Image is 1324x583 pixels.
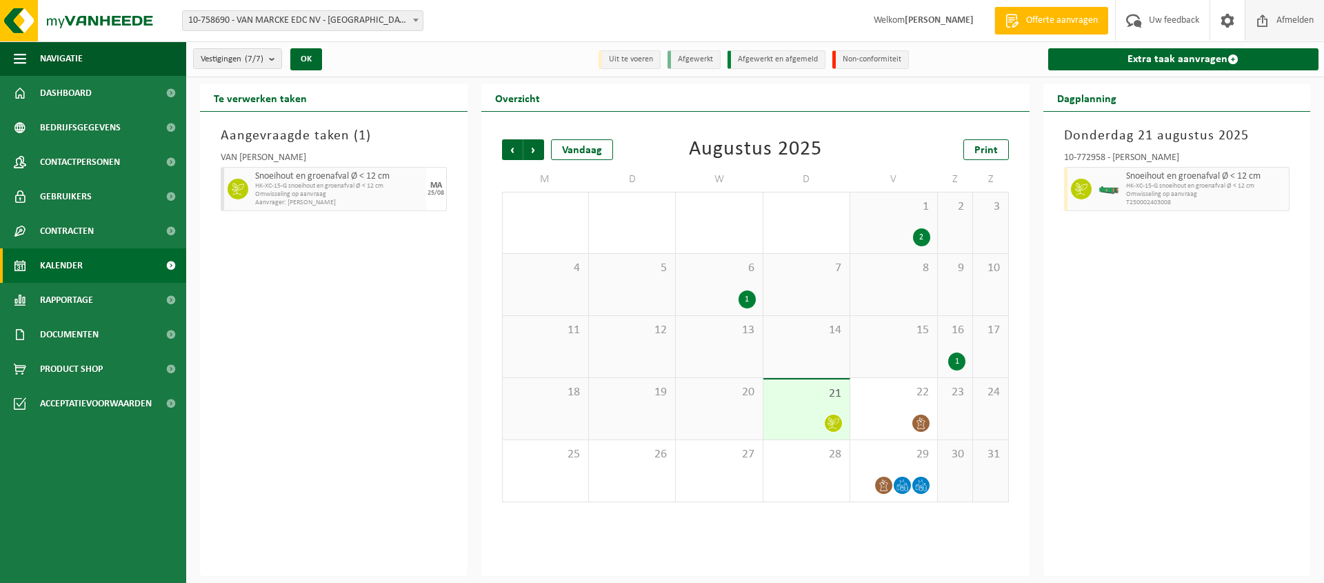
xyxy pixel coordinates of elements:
[945,385,965,400] span: 23
[255,171,423,182] span: Snoeihout en groenafval Ø < 12 cm
[980,261,1001,276] span: 10
[40,317,99,352] span: Documenten
[850,167,937,192] td: V
[201,49,263,70] span: Vestigingen
[980,323,1001,338] span: 17
[668,50,721,69] li: Afgewerkt
[770,261,843,276] span: 7
[770,386,843,402] span: 21
[857,199,930,215] span: 1
[1064,153,1290,167] div: 10-772958 - [PERSON_NAME]
[1126,199,1286,207] span: T250002403008
[510,447,581,462] span: 25
[255,199,423,207] span: Aanvrager: [PERSON_NAME]
[599,50,661,69] li: Uit te voeren
[40,110,121,145] span: Bedrijfsgegevens
[255,190,423,199] span: Omwisseling op aanvraag
[200,84,321,111] h2: Te verwerken taken
[905,15,974,26] strong: [PERSON_NAME]
[40,352,103,386] span: Product Shop
[980,447,1001,462] span: 31
[481,84,554,111] h2: Overzicht
[945,261,965,276] span: 9
[290,48,322,70] button: OK
[596,323,668,338] span: 12
[945,447,965,462] span: 30
[683,447,755,462] span: 27
[763,167,850,192] td: D
[255,182,423,190] span: HK-XC-15-G snoeihout en groenafval Ø < 12 cm
[1126,190,1286,199] span: Omwisseling op aanvraag
[221,153,447,167] div: VAN [PERSON_NAME]
[963,139,1009,160] a: Print
[221,126,447,146] h3: Aangevraagde taken ( )
[502,167,589,192] td: M
[938,167,973,192] td: Z
[974,145,998,156] span: Print
[728,50,825,69] li: Afgewerkt en afgemeld
[40,41,83,76] span: Navigatie
[945,199,965,215] span: 2
[193,48,282,69] button: Vestigingen(7/7)
[596,261,668,276] span: 5
[245,55,263,63] count: (7/7)
[40,76,92,110] span: Dashboard
[596,385,668,400] span: 19
[183,11,423,30] span: 10-758690 - VAN MARCKE EDC NV - KORTRIJK
[1043,84,1130,111] h2: Dagplanning
[770,447,843,462] span: 28
[510,261,581,276] span: 4
[182,10,423,31] span: 10-758690 - VAN MARCKE EDC NV - KORTRIJK
[551,139,613,160] div: Vandaag
[683,261,755,276] span: 6
[1064,126,1290,146] h3: Donderdag 21 augustus 2025
[428,190,444,197] div: 25/08
[683,323,755,338] span: 13
[40,179,92,214] span: Gebruikers
[857,323,930,338] span: 15
[948,353,965,370] div: 1
[510,323,581,338] span: 11
[913,228,930,246] div: 2
[994,7,1108,34] a: Offerte aanvragen
[596,447,668,462] span: 26
[40,283,93,317] span: Rapportage
[523,139,544,160] span: Volgende
[857,261,930,276] span: 8
[945,323,965,338] span: 16
[510,385,581,400] span: 18
[40,386,152,421] span: Acceptatievoorwaarden
[980,385,1001,400] span: 24
[1048,48,1319,70] a: Extra taak aanvragen
[40,248,83,283] span: Kalender
[40,214,94,248] span: Contracten
[1023,14,1101,28] span: Offerte aanvragen
[739,290,756,308] div: 1
[980,199,1001,215] span: 3
[857,447,930,462] span: 29
[770,323,843,338] span: 14
[973,167,1008,192] td: Z
[40,145,120,179] span: Contactpersonen
[589,167,676,192] td: D
[857,385,930,400] span: 22
[359,129,366,143] span: 1
[832,50,909,69] li: Non-conformiteit
[676,167,763,192] td: W
[689,139,822,160] div: Augustus 2025
[1126,171,1286,182] span: Snoeihout en groenafval Ø < 12 cm
[502,139,523,160] span: Vorige
[1126,182,1286,190] span: HK-XC-15-G snoeihout en groenafval Ø < 12 cm
[1099,184,1119,195] img: HK-XC-15-GN-00
[683,385,755,400] span: 20
[430,181,442,190] div: MA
